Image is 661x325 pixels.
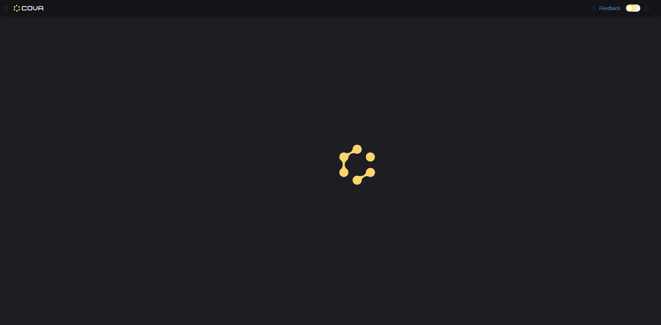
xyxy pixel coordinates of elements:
input: Dark Mode [626,4,640,12]
img: Cova [14,5,44,12]
a: Feedback [588,1,623,15]
img: cova-loader [330,140,382,191]
span: Feedback [599,5,620,12]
